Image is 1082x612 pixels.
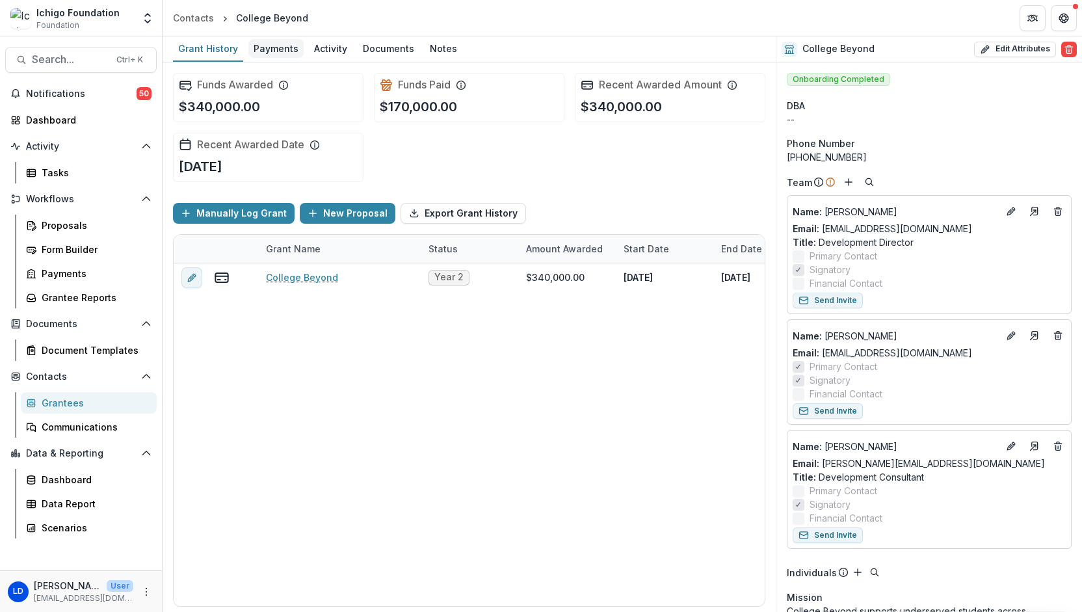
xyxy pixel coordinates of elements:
p: [EMAIL_ADDRESS][DOMAIN_NAME] [34,592,133,604]
span: Foundation [36,20,79,31]
div: Grant History [173,39,243,58]
p: [PERSON_NAME] [34,579,101,592]
a: Contacts [168,8,219,27]
a: Go to contact [1024,201,1045,222]
span: Year 2 [434,272,464,283]
div: Data Report [42,497,146,511]
div: Ichigo Foundation [36,6,120,20]
button: Add [841,174,856,190]
button: Edit Attributes [974,42,1056,57]
div: Status [421,235,518,263]
span: Workflows [26,194,136,205]
p: User [107,580,133,592]
a: Grantee Reports [21,287,157,308]
a: Proposals [21,215,157,236]
a: Dashboard [21,469,157,490]
div: Grant Name [258,235,421,263]
a: Name: [PERSON_NAME] [793,440,998,453]
div: $340,000.00 [526,271,585,284]
a: Documents [358,36,419,62]
a: Name: [PERSON_NAME] [793,205,998,219]
p: [DATE] [624,271,653,284]
h2: Recent Awarded Date [197,139,304,151]
a: Email: [EMAIL_ADDRESS][DOMAIN_NAME] [793,222,972,235]
div: Start Date [616,242,677,256]
div: Proposals [42,219,146,232]
a: Scenarios [21,517,157,539]
p: Team [787,176,812,189]
div: Notes [425,39,462,58]
div: Grant Name [258,242,328,256]
button: More [139,584,154,600]
div: Form Builder [42,243,146,256]
button: Send Invite [793,403,863,419]
p: [PERSON_NAME] [793,329,998,343]
div: End Date [713,235,811,263]
div: Grantees [42,396,146,410]
p: Development Consultant [793,470,1066,484]
span: Financial Contact [810,276,882,290]
div: Status [421,242,466,256]
div: Start Date [616,235,713,263]
button: Deletes [1050,438,1066,454]
div: Dashboard [26,113,146,127]
button: Open Documents [5,313,157,334]
span: 50 [137,87,152,100]
span: Activity [26,141,136,152]
button: Send Invite [793,527,863,543]
span: Financial Contact [810,387,882,401]
p: Development Director [793,235,1066,249]
p: Individuals [787,566,837,579]
div: Payments [248,39,304,58]
span: Notifications [26,88,137,100]
span: Signatory [810,373,851,387]
button: Open Contacts [5,366,157,387]
span: DBA [787,99,805,113]
span: Contacts [26,371,136,382]
span: Phone Number [787,137,854,150]
a: Grantees [21,392,157,414]
span: Primary Contact [810,249,877,263]
button: edit [181,267,202,288]
span: Primary Contact [810,484,877,498]
button: Edit [1003,438,1019,454]
div: Laurel Dumont [13,587,23,596]
div: Contacts [173,11,214,25]
div: Scenarios [42,521,146,535]
span: Financial Contact [810,511,882,525]
a: Activity [309,36,352,62]
p: [DATE] [721,271,750,284]
img: Ichigo Foundation [10,8,31,29]
button: Send Invite [793,293,863,308]
button: Deletes [1050,204,1066,219]
a: Document Templates [21,339,157,361]
button: Open Activity [5,136,157,157]
span: Data & Reporting [26,448,136,459]
button: Add [850,565,865,580]
span: Onboarding Completed [787,73,890,86]
nav: breadcrumb [168,8,313,27]
span: Email: [793,458,819,469]
a: Payments [21,263,157,284]
button: Notifications50 [5,83,157,104]
span: Title : [793,237,816,248]
div: Amount Awarded [518,235,616,263]
span: Title : [793,472,816,483]
button: Open Data & Reporting [5,443,157,464]
div: Dashboard [42,473,146,486]
button: Open entity switcher [139,5,157,31]
button: Get Help [1051,5,1077,31]
span: Email: [793,347,819,358]
div: Communications [42,420,146,434]
span: Name : [793,206,822,217]
div: Activity [309,39,352,58]
div: Payments [42,267,146,280]
a: Payments [248,36,304,62]
div: Document Templates [42,343,146,357]
p: $170,000.00 [380,97,457,116]
a: Email: [PERSON_NAME][EMAIL_ADDRESS][DOMAIN_NAME] [793,457,1045,470]
button: Search... [5,47,157,73]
